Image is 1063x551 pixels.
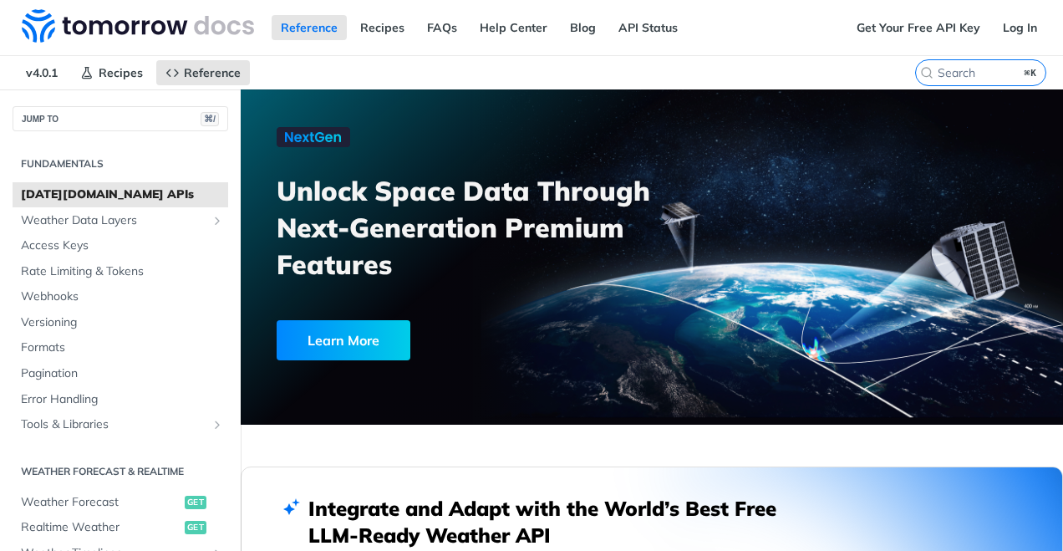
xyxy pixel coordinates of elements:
[185,496,206,509] span: get
[561,15,605,40] a: Blog
[185,521,206,534] span: get
[13,361,228,386] a: Pagination
[21,314,224,331] span: Versioning
[277,320,410,360] div: Learn More
[211,418,224,431] button: Show subpages for Tools & Libraries
[13,106,228,131] button: JUMP TO⌘/
[13,259,228,284] a: Rate Limiting & Tokens
[17,60,67,85] span: v4.0.1
[71,60,152,85] a: Recipes
[1020,64,1041,81] kbd: ⌘K
[13,412,228,437] a: Tools & LibrariesShow subpages for Tools & Libraries
[272,15,347,40] a: Reference
[13,464,228,479] h2: Weather Forecast & realtime
[351,15,414,40] a: Recipes
[277,320,591,360] a: Learn More
[13,156,228,171] h2: Fundamentals
[13,387,228,412] a: Error Handling
[21,186,224,203] span: [DATE][DOMAIN_NAME] APIs
[277,172,670,283] h3: Unlock Space Data Through Next-Generation Premium Features
[13,515,228,540] a: Realtime Weatherget
[21,416,206,433] span: Tools & Libraries
[847,15,989,40] a: Get Your Free API Key
[22,9,254,43] img: Tomorrow.io Weather API Docs
[470,15,557,40] a: Help Center
[920,66,933,79] svg: Search
[13,284,228,309] a: Webhooks
[21,494,181,511] span: Weather Forecast
[156,60,250,85] a: Reference
[21,212,206,229] span: Weather Data Layers
[184,65,241,80] span: Reference
[21,365,224,382] span: Pagination
[21,263,224,280] span: Rate Limiting & Tokens
[13,208,228,233] a: Weather Data LayersShow subpages for Weather Data Layers
[21,391,224,408] span: Error Handling
[308,495,801,548] h2: Integrate and Adapt with the World’s Best Free LLM-Ready Weather API
[21,237,224,254] span: Access Keys
[13,490,228,515] a: Weather Forecastget
[21,519,181,536] span: Realtime Weather
[994,15,1046,40] a: Log In
[13,335,228,360] a: Formats
[99,65,143,80] span: Recipes
[13,310,228,335] a: Versioning
[13,182,228,207] a: [DATE][DOMAIN_NAME] APIs
[211,214,224,227] button: Show subpages for Weather Data Layers
[13,233,228,258] a: Access Keys
[277,127,350,147] img: NextGen
[418,15,466,40] a: FAQs
[201,112,219,126] span: ⌘/
[21,339,224,356] span: Formats
[609,15,687,40] a: API Status
[21,288,224,305] span: Webhooks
